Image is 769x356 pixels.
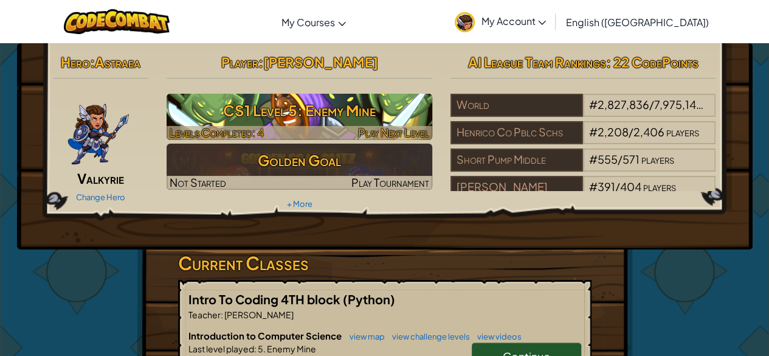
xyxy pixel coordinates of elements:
[170,175,226,189] span: Not Started
[589,180,598,194] span: #
[178,250,591,277] h3: Current Classes
[565,16,708,29] span: English ([GEOGRAPHIC_DATA])
[188,291,343,307] span: Intro To Coding 4TH block
[629,125,633,139] span: /
[620,180,641,194] span: 404
[598,152,618,166] span: 555
[641,152,674,166] span: players
[622,152,640,166] span: 571
[221,309,223,320] span: :
[170,125,264,139] span: Levels Completed: 4
[254,343,257,354] span: :
[358,125,429,139] span: Play Next Level
[67,94,130,167] img: ValkyriePose.png
[61,54,90,71] span: Hero
[257,343,266,354] span: 5.
[275,5,352,38] a: My Courses
[188,330,343,341] span: Introduction to Computer Science
[281,16,335,29] span: My Courses
[167,94,432,140] a: Play Next Level
[633,125,664,139] span: 2,406
[450,133,716,147] a: Henrico Co Pblc Schs#2,208/2,406players
[450,176,583,199] div: [PERSON_NAME]
[598,97,649,111] span: 2,827,836
[167,94,432,140] img: CS1 Level 5: Enemy Mine
[615,180,620,194] span: /
[95,54,140,71] span: Astraea
[589,125,598,139] span: #
[167,144,432,190] a: Golden GoalNot StartedPlay Tournament
[666,125,699,139] span: players
[589,152,598,166] span: #
[705,97,737,111] span: players
[589,97,598,111] span: #
[343,332,385,341] a: view map
[481,15,546,27] span: My Account
[450,187,716,201] a: [PERSON_NAME]#391/404players
[90,54,95,71] span: :
[450,94,583,117] div: World
[450,160,716,174] a: Short Pump Middle#555/571players
[221,54,258,71] span: Player
[649,97,654,111] span: /
[450,121,583,144] div: Henrico Co Pblc Schs
[223,309,294,320] span: [PERSON_NAME]
[606,54,698,71] span: : 22 CodePoints
[76,192,125,202] a: Change Hero
[258,54,263,71] span: :
[263,54,378,71] span: [PERSON_NAME]
[455,12,475,32] img: avatar
[167,144,432,190] img: Golden Goal
[559,5,714,38] a: English ([GEOGRAPHIC_DATA])
[386,332,470,341] a: view challenge levels
[643,180,676,194] span: players
[188,309,221,320] span: Teacher
[618,152,622,166] span: /
[188,343,254,354] span: Last level played
[343,291,395,307] span: (Python)
[351,175,429,189] span: Play Tournament
[64,9,170,34] img: CodeCombat logo
[266,343,316,354] span: Enemy Mine
[449,2,552,41] a: My Account
[654,97,703,111] span: 7,975,146
[468,54,606,71] span: AI League Team Rankings
[598,125,629,139] span: 2,208
[598,180,615,194] span: 391
[450,148,583,172] div: Short Pump Middle
[471,332,522,341] a: view videos
[286,199,312,209] a: + More
[77,170,124,187] span: Valkyrie
[167,97,432,124] h3: CS1 Level 5: Enemy Mine
[167,147,432,174] h3: Golden Goal
[450,105,716,119] a: World#2,827,836/7,975,146players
